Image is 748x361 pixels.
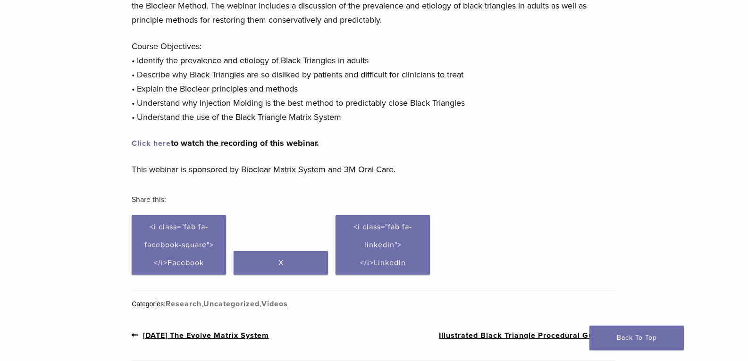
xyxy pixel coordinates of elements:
[166,299,202,309] a: Research
[132,39,616,124] p: Course Objectives: • Identify the prevalence and etiology of Black Triangles in adults • Describe...
[132,139,171,148] a: Click here
[203,299,260,309] a: Uncategorized
[132,310,616,361] nav: Post Navigation
[261,299,288,309] a: Videos
[132,162,616,176] p: This webinar is sponsored by Bioclear Matrix System and 3M Oral Care.
[132,138,319,148] strong: to watch the recording of this webinar.
[132,215,226,275] a: <i class="fab fa-facebook-square"></i>Facebook
[278,258,284,268] span: X
[144,222,214,268] span: <i class="fab fa-facebook-square"></i>Facebook
[132,298,616,310] div: Categories: , ,
[439,329,616,341] a: Illustrated Black Triangle Procedural Guide
[234,251,328,275] a: X
[132,329,269,341] a: [DATE] The Evolve Matrix System
[589,326,684,350] a: Back To Top
[336,215,430,275] a: <i class="fab fa-linkedin"></i>LinkedIn
[353,222,412,268] span: <i class="fab fa-linkedin"></i>LinkedIn
[132,188,616,211] h3: Share this:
